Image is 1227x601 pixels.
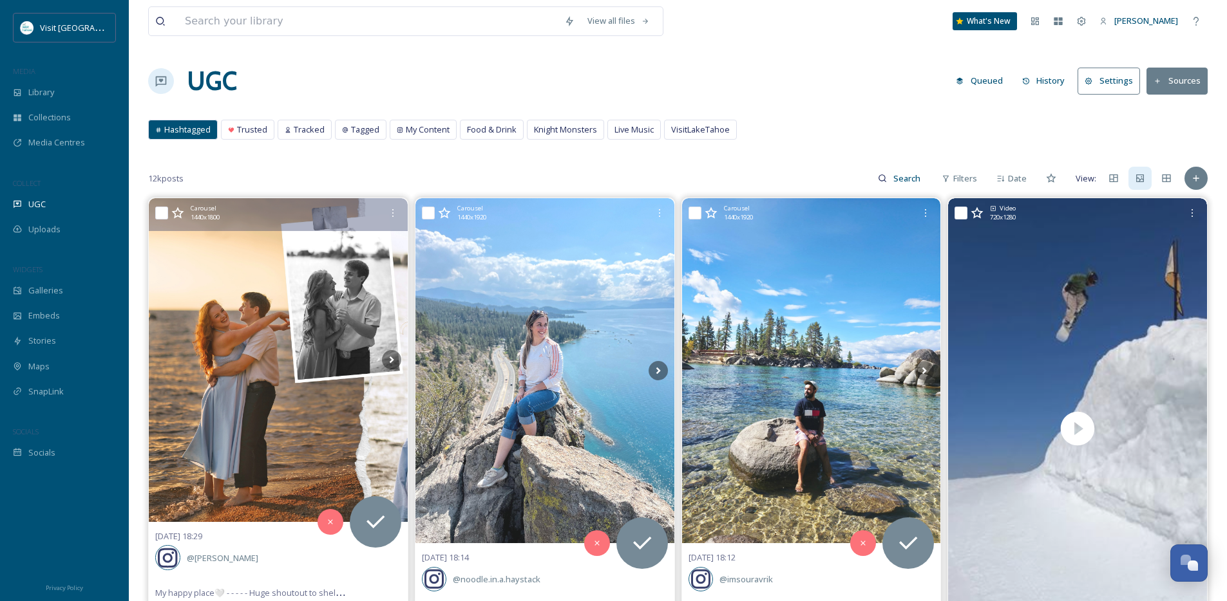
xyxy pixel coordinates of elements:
span: Media Centres [28,136,85,149]
span: Knight Monsters [534,124,597,136]
span: VisitLakeTahoe [671,124,730,136]
input: Search [887,165,929,191]
span: Privacy Policy [46,584,83,592]
span: Filters [953,172,977,185]
button: Queued [949,68,1009,93]
span: 1440 x 1920 [457,213,486,222]
a: Queued [949,68,1016,93]
a: History [1016,68,1078,93]
span: Galleries [28,284,63,297]
input: Search your library [178,7,558,35]
span: COLLECT [13,178,41,188]
span: 1440 x 1920 [724,213,753,222]
span: Carousel [457,204,483,213]
img: Beautiful Lake Tahoe 💙💚🩵 We recently returned from Lake Tahoe, where we accomplished some awesome... [415,198,674,543]
span: [PERSON_NAME] [1114,15,1178,26]
button: Settings [1078,68,1140,94]
span: 12k posts [148,172,184,185]
span: @ [PERSON_NAME] [187,552,258,564]
span: Video [1000,204,1016,213]
span: Hashtagged [164,124,211,136]
span: Embeds [28,310,60,322]
span: Stories [28,335,56,347]
span: SOCIALS [13,427,39,436]
span: MEDIA [13,66,35,76]
span: 720 x 1280 [990,213,1016,222]
img: Blue skies, calm waters, and endless memories Lake Tahoe : The perfect summer escape #laketahoe #... [682,198,941,543]
span: [DATE] 18:29 [155,530,202,542]
span: 1440 x 1800 [191,213,220,222]
span: Visit [GEOGRAPHIC_DATA] [40,21,140,33]
span: Socials [28,447,55,459]
img: My happy place🤍 - - - - - Huge shoutout to shelbyaphotography for capturing us with this beautifu... [149,198,408,521]
span: Tracked [294,124,325,136]
span: [DATE] 18:12 [689,551,736,563]
span: Food & Drink [467,124,517,136]
span: Collections [28,111,71,124]
span: Maps [28,360,50,373]
button: Open Chat [1170,544,1208,582]
span: @ imsouravrik [719,573,773,585]
span: Uploads [28,223,61,236]
a: UGC [187,62,237,100]
span: Trusted [237,124,267,136]
span: SnapLink [28,385,64,398]
a: Settings [1078,68,1146,94]
img: download.jpeg [21,21,33,34]
span: WIDGETS [13,264,43,274]
a: [PERSON_NAME] [1093,8,1184,33]
button: Sources [1146,68,1208,94]
span: Carousel [191,204,216,213]
span: Carousel [724,204,750,213]
span: @ noodle.in.a.haystack [453,573,540,585]
span: [DATE] 18:14 [422,551,469,563]
span: Library [28,86,54,98]
span: My Content [406,124,450,136]
span: UGC [28,198,46,210]
a: What's New [953,12,1017,30]
span: View: [1076,172,1096,185]
span: Tagged [351,124,379,136]
span: Live Music [614,124,654,136]
a: Privacy Policy [46,579,83,595]
a: View all files [581,8,656,33]
button: History [1016,68,1072,93]
span: Date [1008,172,1027,185]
